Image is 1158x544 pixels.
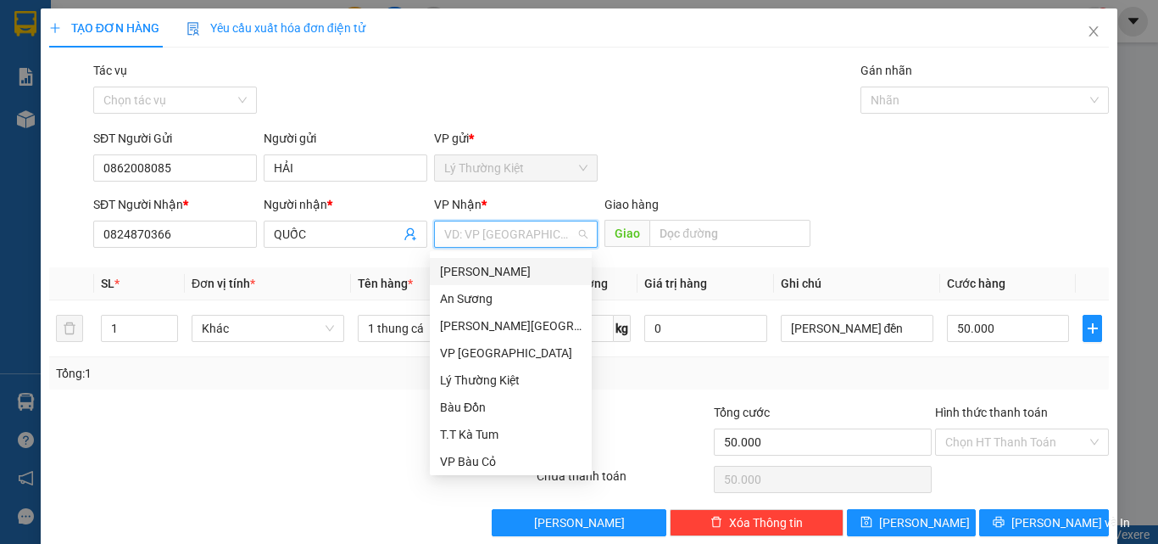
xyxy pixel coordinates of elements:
[187,21,365,35] span: Yêu cầu xuất hóa đơn điện tử
[979,509,1109,536] button: printer[PERSON_NAME] và In
[935,406,1048,419] label: Hình thức thanh toán
[14,14,150,55] div: Lý Thường Kiệt
[879,513,970,532] span: [PERSON_NAME]
[49,22,61,34] span: plus
[162,14,298,35] div: T.T Kà Tum
[604,198,659,211] span: Giao hàng
[162,16,203,34] span: Nhận:
[430,312,592,339] div: Dương Minh Châu
[440,317,582,335] div: [PERSON_NAME][GEOGRAPHIC_DATA]
[430,421,592,448] div: T.T Kà Tum
[714,406,770,419] span: Tổng cước
[993,516,1005,530] span: printer
[192,277,255,290] span: Đơn vị tính
[14,76,150,99] div: 0903823651
[644,315,766,342] input: 0
[202,316,334,341] span: Khác
[56,315,83,342] button: delete
[404,227,417,241] span: user-add
[162,35,298,55] div: QUẾ ANH
[440,398,582,417] div: Bàu Đồn
[774,267,940,300] th: Ghi chú
[49,21,159,35] span: TẠO ĐƠN HÀNG
[614,315,631,342] span: kg
[93,64,127,77] label: Tác vụ
[430,367,592,394] div: Lý Thường Kiệt
[430,258,592,285] div: Mỹ Hương
[729,513,803,532] span: Xóa Thông tin
[440,262,582,281] div: [PERSON_NAME]
[860,64,912,77] label: Gán nhãn
[710,516,722,530] span: delete
[440,452,582,471] div: VP Bàu Cỏ
[187,22,200,36] img: icon
[56,364,448,383] div: Tổng: 1
[358,315,510,342] input: VD: Bàn, Ghế
[860,516,872,530] span: save
[159,109,300,133] div: 30.000
[101,277,114,290] span: SL
[947,277,1005,290] span: Cước hàng
[604,220,649,247] span: Giao
[440,289,582,308] div: An Sương
[644,277,707,290] span: Giá trị hàng
[1070,8,1117,56] button: Close
[1011,513,1130,532] span: [PERSON_NAME] và In
[14,55,150,76] div: dang
[430,448,592,475] div: VP Bàu Cỏ
[444,155,587,181] span: Lý Thường Kiệt
[358,277,413,290] span: Tên hàng
[440,344,582,362] div: VP [GEOGRAPHIC_DATA]
[162,55,298,79] div: 0975098371
[1087,25,1100,38] span: close
[430,394,592,421] div: Bàu Đồn
[264,195,427,214] div: Người nhận
[535,467,712,496] div: Chưa thanh toán
[670,509,843,536] button: deleteXóa Thông tin
[159,114,183,132] span: CC :
[649,220,810,247] input: Dọc đường
[434,198,482,211] span: VP Nhận
[264,129,427,148] div: Người gửi
[14,16,41,34] span: Gửi:
[1083,315,1102,342] button: plus
[434,129,598,148] div: VP gửi
[781,315,933,342] input: Ghi Chú
[847,509,977,536] button: save[PERSON_NAME]
[534,513,625,532] span: [PERSON_NAME]
[492,509,665,536] button: [PERSON_NAME]
[430,285,592,312] div: An Sương
[93,129,257,148] div: SĐT Người Gửi
[93,195,257,214] div: SĐT Người Nhận
[1083,322,1101,335] span: plus
[440,371,582,390] div: Lý Thường Kiệt
[440,425,582,444] div: T.T Kà Tum
[430,339,592,367] div: VP Tân Bình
